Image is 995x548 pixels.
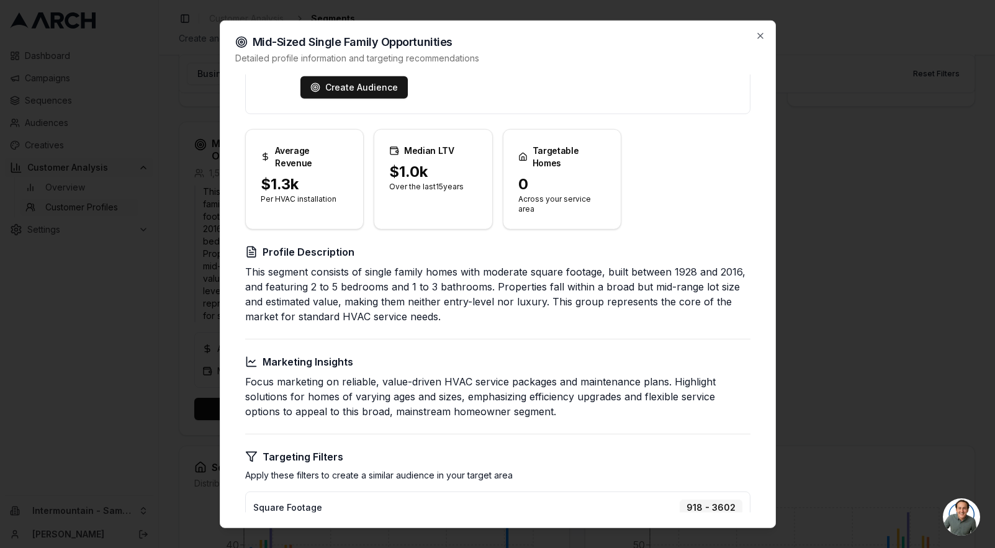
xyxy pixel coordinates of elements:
[310,81,398,93] a: Create Audience
[261,174,349,194] div: $1.3k
[245,264,750,323] p: This segment consists of single family homes with moderate square footage, built between 1928 and...
[261,144,349,169] div: Average Revenue
[389,161,477,181] div: $1.0k
[389,144,477,156] div: Median LTV
[261,194,349,204] p: Per HVAC installation
[245,244,750,259] h3: Profile Description
[253,501,322,513] span: Square Footage
[245,469,750,481] p: Apply these filters to create a similar audience in your target area
[518,144,606,169] div: Targetable Homes
[235,35,760,48] h2: Mid-Sized Single Family Opportunities
[518,174,606,194] div: 0
[245,354,750,369] h3: Marketing Insights
[300,76,408,98] button: Create Audience
[680,499,742,515] div: 918 - 3602
[518,194,606,213] p: Across your service area
[245,374,750,418] p: Focus marketing on reliable, value-driven HVAC service packages and maintenance plans. Highlight ...
[389,181,477,191] p: Over the last 15 years
[235,52,760,64] p: Detailed profile information and targeting recommendations
[245,449,750,464] h3: Targeting Filters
